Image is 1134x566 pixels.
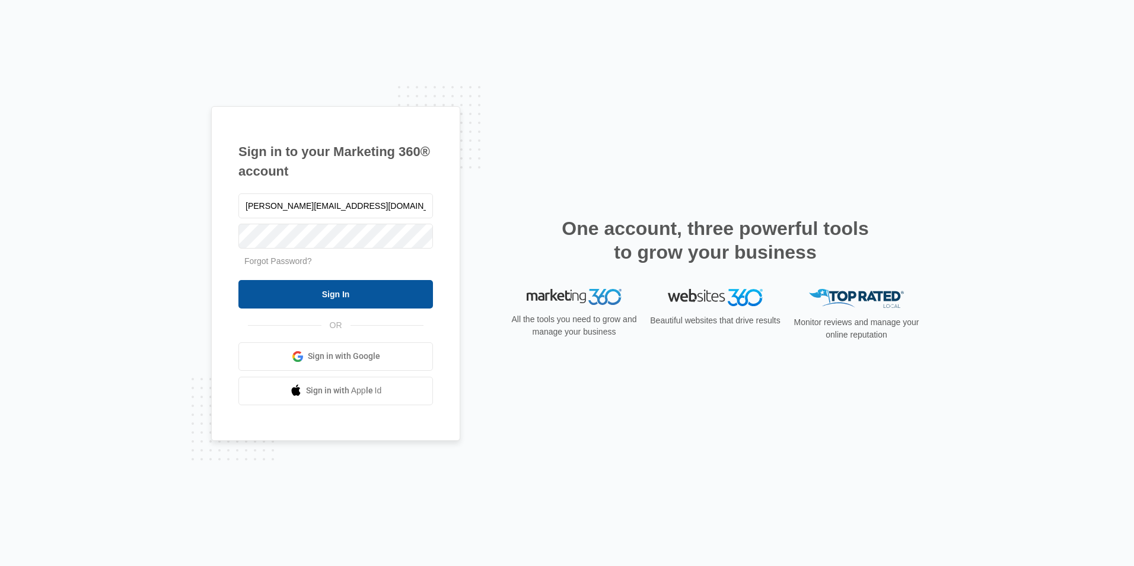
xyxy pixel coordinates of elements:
a: Sign in with Apple Id [238,377,433,405]
a: Sign in with Google [238,342,433,371]
input: Email [238,193,433,218]
span: OR [321,319,351,332]
h2: One account, three powerful tools to grow your business [558,217,872,264]
span: Sign in with Google [308,350,380,363]
input: Sign In [238,280,433,309]
p: Monitor reviews and manage your online reputation [790,316,923,341]
a: Forgot Password? [244,256,312,266]
img: Websites 360 [668,289,763,306]
img: Top Rated Local [809,289,904,309]
p: All the tools you need to grow and manage your business [508,313,641,338]
p: Beautiful websites that drive results [649,314,782,327]
span: Sign in with Apple Id [306,384,382,397]
img: Marketing 360 [527,289,622,306]
h1: Sign in to your Marketing 360® account [238,142,433,181]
